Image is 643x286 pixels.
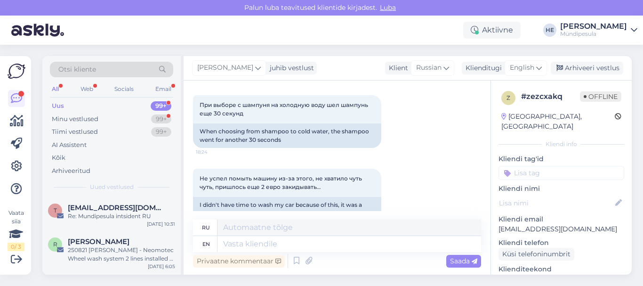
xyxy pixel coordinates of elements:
[68,237,129,246] span: Robert Shim
[498,154,624,164] p: Kliendi tag'id
[54,207,57,214] span: t
[498,214,624,224] p: Kliendi email
[153,83,173,95] div: Email
[202,236,210,252] div: en
[543,24,556,37] div: HE
[506,94,510,101] span: z
[498,224,624,234] p: [EMAIL_ADDRESS][DOMAIN_NAME]
[151,101,171,111] div: 99+
[148,263,175,270] div: [DATE] 6:05
[266,63,314,73] div: juhib vestlust
[498,248,574,261] div: Küsi telefoninumbrit
[52,101,64,111] div: Uus
[151,127,171,137] div: 99+
[498,184,624,194] p: Kliendi nimi
[79,83,95,95] div: Web
[580,91,621,102] span: Offline
[52,127,98,137] div: Tiimi vestlused
[193,197,381,221] div: I didn't have time to wash my car because of this, it was a little short, I had to throw in anoth...
[510,63,534,73] span: English
[147,221,175,228] div: [DATE] 10:31
[193,123,381,148] div: When choosing from shampoo to cold water, the shampoo went for another 30 seconds
[197,63,253,73] span: [PERSON_NAME]
[416,63,442,73] span: Russian
[551,62,623,74] div: Arhiveeri vestlus
[90,183,134,191] span: Uued vestlused
[462,63,502,73] div: Klienditugi
[8,243,24,251] div: 0 / 3
[385,63,408,73] div: Klient
[200,175,363,190] span: Не успел помыть машину из-за этого, не хватило чуть чуть, пришлось еще 2 евро закидывать…
[498,140,624,148] div: Kliendi info
[521,91,580,102] div: # zezcxakq
[560,23,637,38] a: [PERSON_NAME]Mündipesula
[463,22,521,39] div: Aktiivne
[50,83,61,95] div: All
[450,257,477,265] span: Saada
[8,209,24,251] div: Vaata siia
[53,241,57,248] span: R
[196,148,231,155] span: 18:24
[202,220,210,236] div: ru
[560,23,627,30] div: [PERSON_NAME]
[58,65,96,74] span: Otsi kliente
[499,198,613,208] input: Lisa nimi
[498,166,624,180] input: Lisa tag
[52,153,65,163] div: Kõik
[501,112,615,131] div: [GEOGRAPHIC_DATA], [GEOGRAPHIC_DATA]
[377,3,399,12] span: Luba
[52,166,90,176] div: Arhiveeritud
[68,204,166,212] span: tugi@myndipesula.eu
[113,83,136,95] div: Socials
[8,64,25,79] img: Askly Logo
[200,101,370,117] span: При выборе с шампуня на холодную воду шел шампунь еще 30 секунд
[68,246,175,263] div: 250821 [PERSON_NAME] - Neomotec Wheel wash system 2 lines installed at gas station
[560,30,627,38] div: Mündipesula
[52,140,87,150] div: AI Assistent
[498,238,624,248] p: Kliendi telefon
[151,114,171,124] div: 99+
[498,264,624,274] p: Klienditeekond
[68,212,175,221] div: Re: Mundipesula intsident RU
[52,114,98,124] div: Minu vestlused
[193,255,285,268] div: Privaatne kommentaar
